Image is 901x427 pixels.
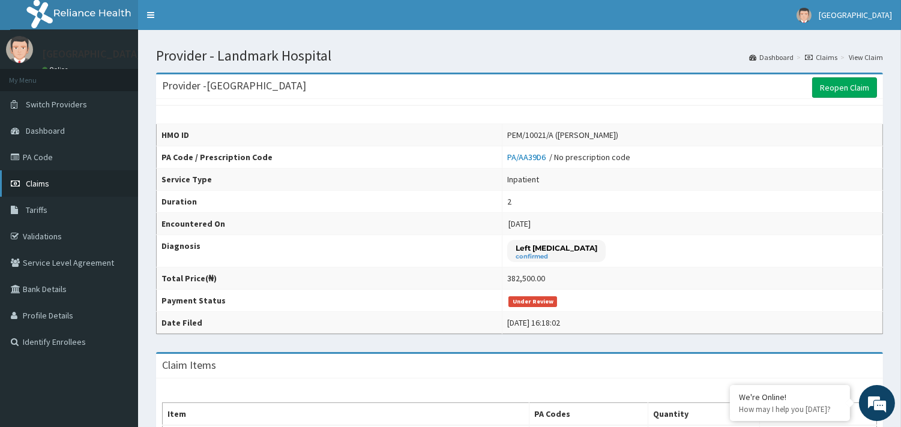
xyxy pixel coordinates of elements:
[507,272,545,284] div: 382,500.00
[42,49,141,59] p: [GEOGRAPHIC_DATA]
[157,290,502,312] th: Payment Status
[739,392,841,402] div: We're Online!
[157,169,502,191] th: Service Type
[157,312,502,334] th: Date Filed
[507,129,618,141] div: PEM/10021/A ([PERSON_NAME])
[507,151,630,163] div: / No prescription code
[26,178,49,189] span: Claims
[797,8,812,23] img: User Image
[163,403,529,426] th: Item
[516,243,597,253] p: Left [MEDICAL_DATA]
[6,36,33,63] img: User Image
[508,296,557,307] span: Under Review
[157,213,502,235] th: Encountered On
[507,173,539,185] div: Inpatient
[157,191,502,213] th: Duration
[162,80,306,91] h3: Provider - [GEOGRAPHIC_DATA]
[507,196,511,208] div: 2
[529,403,648,426] th: PA Codes
[26,205,47,215] span: Tariffs
[648,403,759,426] th: Quantity
[157,235,502,267] th: Diagnosis
[749,52,794,62] a: Dashboard
[26,99,87,110] span: Switch Providers
[739,404,841,414] p: How may I help you today?
[162,360,216,371] h3: Claim Items
[508,218,531,229] span: [DATE]
[812,77,877,98] a: Reopen Claim
[516,254,597,260] small: confirmed
[156,48,883,64] h1: Provider - Landmark Hospital
[507,152,549,163] a: PA/AA39D6
[805,52,837,62] a: Claims
[42,65,71,74] a: Online
[157,267,502,290] th: Total Price(₦)
[849,52,883,62] a: View Claim
[26,125,65,136] span: Dashboard
[157,124,502,146] th: HMO ID
[157,146,502,169] th: PA Code / Prescription Code
[819,10,892,20] span: [GEOGRAPHIC_DATA]
[507,317,560,329] div: [DATE] 16:18:02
